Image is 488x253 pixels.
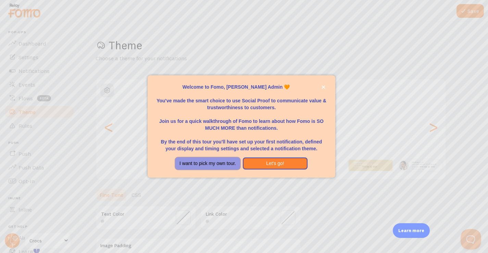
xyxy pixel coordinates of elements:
[148,75,335,178] div: Welcome to Fomo, Hashim Rampurwala Admin 🧡You&amp;#39;ve made the smart choice to use Social Proo...
[156,131,327,152] p: By the end of this tour you'll have set up your first notification, defined your display and timi...
[398,227,424,234] p: Learn more
[175,157,240,170] button: I want to pick my own tour.
[320,84,327,91] button: close,
[156,84,327,90] p: Welcome to Fomo, [PERSON_NAME] Admin 🧡
[156,90,327,111] p: You've made the smart choice to use Social Proof to communicate value & trustworthiness to custom...
[243,157,308,170] button: Let's go!
[156,111,327,131] p: Join us for a quick walkthrough of Fomo to learn about how Fomo is SO MUCH MORE than notifications.
[393,223,430,238] div: Learn more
